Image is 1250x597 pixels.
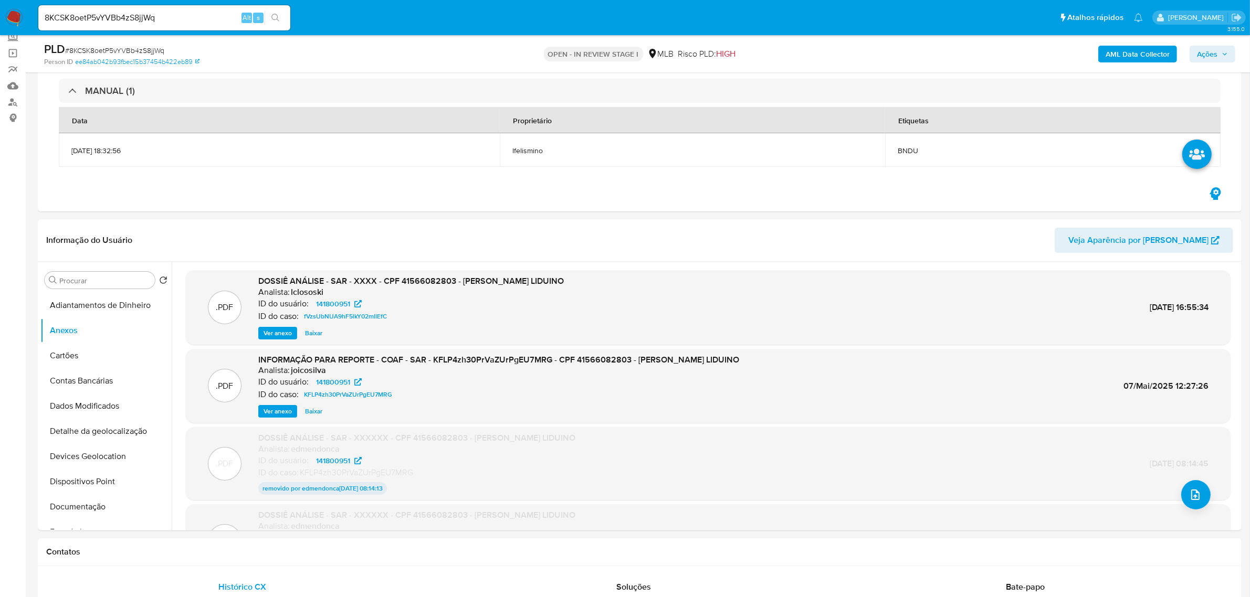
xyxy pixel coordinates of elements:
[544,47,643,61] p: OPEN - IN REVIEW STAGE I
[300,327,328,339] button: Baixar
[59,79,1221,103] div: MANUAL (1)
[1227,25,1245,33] span: 3.155.0
[159,276,167,287] button: Retornar ao pedido padrão
[258,482,387,495] p: removido por edmendonca [DATE] 08:14:13
[49,276,57,284] button: Procurar
[258,509,575,521] span: DOSSIÊ ANÁLISE - SAR - XXXXXX - CPF 41566082803 - [PERSON_NAME] LIDUINO
[40,519,172,545] button: Empréstimos
[65,45,164,56] span: # 8KCSK8oetP5vYVBb4zS8jjWq
[264,406,292,417] span: Ver anexo
[218,581,266,593] span: Histórico CX
[1150,301,1209,313] span: [DATE] 16:55:34
[258,467,299,478] p: ID do caso:
[316,376,350,388] span: 141800951
[258,432,575,444] span: DOSSIÊ ANÁLISE - SAR - XXXXXX - CPF 41566082803 - [PERSON_NAME] LIDUINO
[44,40,65,57] b: PLD
[1055,228,1233,253] button: Veja Aparência por [PERSON_NAME]
[75,57,199,67] a: ee84ab042b93fbec15b37454b422eb89
[258,275,564,287] span: DOSSIÊ ANÁLISE - SAR - XXXX - CPF 41566082803 - [PERSON_NAME] LIDUINO
[1098,46,1177,62] button: AML Data Collector
[40,293,172,318] button: Adiantamentos de Dinheiro
[40,469,172,494] button: Dispositivos Point
[258,327,297,339] button: Ver anexo
[305,328,322,338] span: Baixar
[1106,46,1170,62] b: AML Data Collector
[291,287,323,297] h6: lclososki
[316,297,350,310] span: 141800951
[38,11,290,25] input: Pesquise usuários ou casos...
[1168,13,1227,23] p: laisa.felismino@mercadolivre.com
[291,444,340,454] h6: edmendonca
[40,444,172,469] button: Devices Geolocation
[300,310,391,323] a: fVzsUbNUA9hF5lkY02mllEfC
[258,354,739,366] span: INFORMAÇÃO PARA REPORTE - COAF - SAR - KFLP4zh30PrVaZUrPgEU7MRG - CPF 41566082803 - [PERSON_NAME]...
[1197,46,1217,62] span: Ações
[265,10,286,25] button: search-icon
[243,13,251,23] span: Alt
[46,235,132,246] h1: Informação do Usuário
[59,276,151,285] input: Procurar
[40,419,172,444] button: Detalhe da geolocalização
[310,454,368,467] a: 141800951
[305,406,322,417] span: Baixar
[258,287,290,297] p: Analista:
[304,388,392,401] span: KFLP4zh30PrVaZUrPgEU7MRG
[1068,228,1209,253] span: Veja Aparência por [PERSON_NAME]
[300,405,328,418] button: Baixar
[216,302,234,313] p: .PDF
[1006,581,1045,593] span: Bate-papo
[40,393,172,419] button: Dados Modificados
[310,376,368,388] a: 141800951
[264,328,292,338] span: Ver anexo
[291,521,340,531] h6: edmendonca
[512,146,873,155] span: lfelismino
[717,48,736,60] span: HIGH
[258,311,299,322] p: ID do caso:
[257,13,260,23] span: s
[59,108,100,133] div: Data
[310,297,368,310] a: 141800951
[258,405,297,418] button: Ver anexo
[300,388,396,401] a: KFLP4zh30PrVaZUrPgEU7MRG
[258,389,299,400] p: ID do caso:
[316,454,350,467] span: 141800951
[85,85,135,97] h3: MANUAL (1)
[216,458,234,470] p: .PDF
[1190,46,1235,62] button: Ações
[40,368,172,393] button: Contas Bancárias
[678,48,736,60] span: Risco PLD:
[500,108,564,133] div: Proprietário
[1123,380,1209,392] span: 07/Mai/2025 12:27:26
[258,444,290,454] p: Analista:
[258,467,575,478] div: KFLP4zh30PrVaZUrPgEU7MRG
[258,521,290,531] p: Analista:
[40,494,172,519] button: Documentação
[258,298,309,309] p: ID do usuário:
[71,146,487,155] span: [DATE] 18:32:56
[216,380,234,392] p: .PDF
[898,146,1208,155] span: BNDU
[647,48,674,60] div: MLB
[616,581,651,593] span: Soluções
[40,318,172,343] button: Anexos
[1231,12,1242,23] a: Sair
[1067,12,1123,23] span: Atalhos rápidos
[40,343,172,368] button: Cartões
[1181,480,1211,509] button: upload-file
[258,455,309,466] p: ID do usuário:
[258,377,309,387] p: ID do usuário:
[886,108,941,133] div: Etiquetas
[46,547,1233,557] h1: Contatos
[291,365,326,376] h6: joicosilva
[1150,457,1209,470] span: [DATE] 08:14:45
[44,57,73,67] b: Person ID
[1134,13,1143,22] a: Notificações
[258,365,290,376] p: Analista:
[304,310,387,323] span: fVzsUbNUA9hF5lkY02mllEfC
